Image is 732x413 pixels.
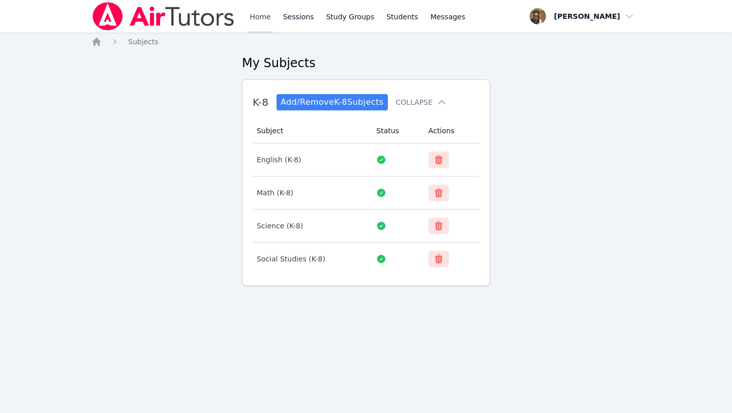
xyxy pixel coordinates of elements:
button: Collapse [396,97,447,107]
span: Messages [431,12,466,22]
span: Science (K-8) [257,222,303,230]
span: Math (K-8) [257,189,293,197]
span: Subjects [128,38,159,46]
span: K-8 [253,96,268,108]
span: Social Studies (K-8) [257,255,325,263]
a: Add/RemoveK-8Subjects [277,94,388,110]
th: Subject [253,119,370,143]
h2: My Subjects [242,55,490,71]
th: Actions [422,119,479,143]
span: English (K-8) [257,156,301,164]
nav: Breadcrumb [91,37,640,47]
a: Subjects [128,37,159,47]
img: Air Tutors [91,2,235,31]
th: Status [370,119,422,143]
